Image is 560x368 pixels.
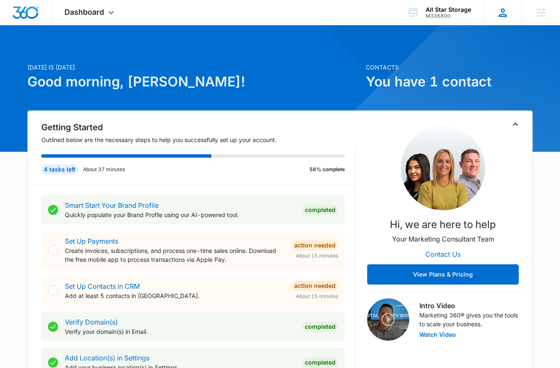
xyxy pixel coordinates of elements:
p: Verify your domain(s) in Email. [65,327,296,336]
p: Add at least 5 contacts in [GEOGRAPHIC_DATA]. [65,291,285,300]
a: Verify Domain(s) [65,318,118,326]
p: Outlined below are the necessary steps to help you successfully set up your account. [41,135,355,144]
div: Domain: [DOMAIN_NAME] [22,22,93,29]
div: 4 tasks left [41,164,78,175]
h2: Getting Started [41,121,355,134]
p: Hi, we are here to help [390,217,496,232]
p: [DATE] is [DATE] [27,63,361,72]
div: Action Needed [292,240,338,250]
button: Contact Us [417,244,469,264]
div: v 4.0.25 [24,13,41,20]
h1: Good morning, [PERSON_NAME]! [27,72,361,92]
p: Contacts [366,63,533,72]
div: Completed [302,322,338,332]
div: Completed [302,205,338,215]
p: Marketing 360® gives you the tools to scale your business. [419,311,519,328]
div: Completed [302,357,338,368]
h3: Intro Video [419,301,519,311]
a: Add Location(s) in Settings [65,354,149,362]
button: View Plans & Pricing [367,264,519,285]
span: About 15 minutes [296,252,338,260]
img: logo_orange.svg [13,13,20,20]
span: About 15 minutes [296,293,338,300]
img: tab_keywords_by_traffic_grey.svg [84,49,91,56]
div: account id [426,13,471,19]
div: Domain Overview [32,50,75,55]
a: Set Up Payments [65,237,118,245]
div: Keywords by Traffic [93,50,142,55]
button: Toggle Collapse [510,119,520,129]
a: Smart Start Your Brand Profile [65,201,159,210]
img: tab_domain_overview_orange.svg [23,49,29,56]
p: About 37 minutes [83,166,125,173]
p: 56% complete [309,166,345,173]
p: Quickly populate your Brand Profile using our AI-powered tool. [65,210,296,219]
img: website_grey.svg [13,22,20,29]
button: Watch Video [419,332,456,338]
div: account name [426,6,471,13]
h1: You have 1 contact [366,72,533,92]
p: Your Marketing Consultant Team [392,234,494,244]
a: Set Up Contacts in CRM [65,282,140,290]
p: Create invoices, subscriptions, and process one-time sales online. Download the free mobile app t... [65,246,285,264]
div: Action Needed [292,281,338,291]
img: Intro Video [367,298,409,341]
span: Dashboard [64,8,104,16]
